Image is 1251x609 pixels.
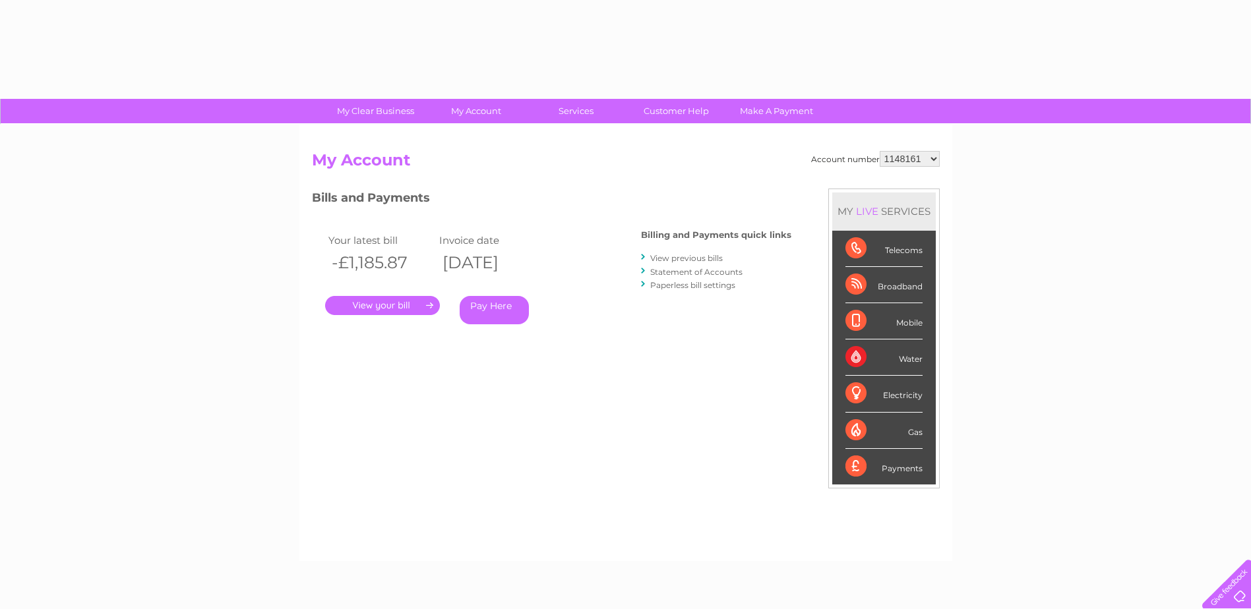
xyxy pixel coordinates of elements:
[845,267,923,303] div: Broadband
[845,231,923,267] div: Telecoms
[722,99,831,123] a: Make A Payment
[421,99,530,123] a: My Account
[811,151,940,167] div: Account number
[832,192,936,230] div: MY SERVICES
[321,99,430,123] a: My Clear Business
[312,188,791,212] h3: Bills and Payments
[845,376,923,412] div: Electricity
[853,205,881,217] div: LIVE
[436,249,547,276] th: [DATE]
[325,231,437,249] td: Your latest bill
[622,99,731,123] a: Customer Help
[845,303,923,339] div: Mobile
[650,253,723,263] a: View previous bills
[845,413,923,449] div: Gas
[845,449,923,484] div: Payments
[650,280,735,290] a: Paperless bill settings
[460,296,529,324] a: Pay Here
[650,267,743,277] a: Statement of Accounts
[325,296,440,315] a: .
[312,151,940,176] h2: My Account
[845,339,923,376] div: Water
[436,231,547,249] td: Invoice date
[641,230,791,240] h4: Billing and Payments quick links
[522,99,630,123] a: Services
[325,249,437,276] th: -£1,185.87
